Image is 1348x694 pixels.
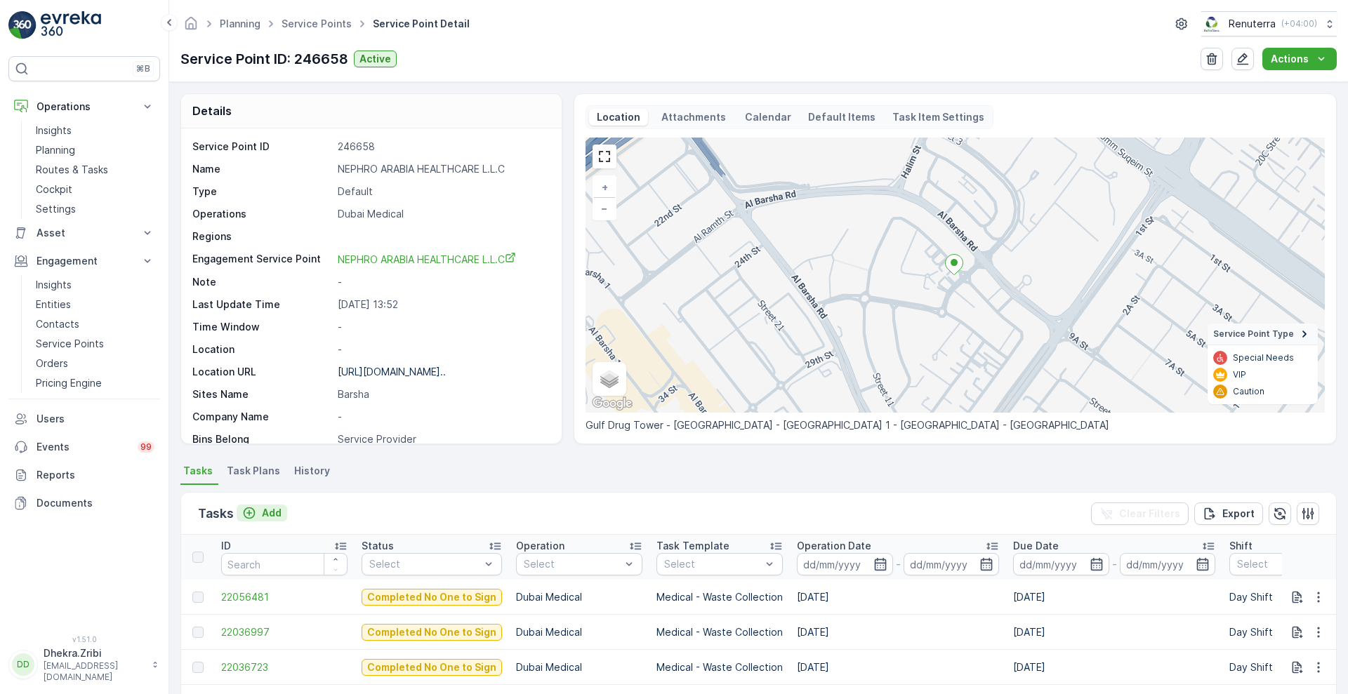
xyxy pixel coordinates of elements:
[192,320,332,334] p: Time Window
[36,356,68,371] p: Orders
[8,11,37,39] img: logo
[41,11,101,39] img: logo_light-DOdMpM7g.png
[192,185,332,199] p: Type
[367,590,496,604] p: Completed No One to Sign
[8,461,160,489] a: Reports
[338,366,446,378] p: [URL][DOMAIN_NAME]..
[338,207,547,221] p: Dubai Medical
[30,275,160,295] a: Insights
[192,140,332,154] p: Service Point ID
[192,387,332,401] p: Sites Name
[192,252,332,267] p: Engagement Service Point
[8,433,160,461] a: Events99
[221,660,348,674] a: 22036723
[338,432,547,446] p: Service Provider
[30,354,160,373] a: Orders
[586,418,1325,432] p: Gulf Drug Tower - [GEOGRAPHIC_DATA] - [GEOGRAPHIC_DATA] 1 - [GEOGRAPHIC_DATA] - [GEOGRAPHIC_DATA]
[8,219,160,247] button: Asset
[516,590,642,604] p: Dubai Medical
[338,320,547,334] p: -
[192,275,332,289] p: Note
[221,553,348,575] input: Search
[359,52,391,66] p: Active
[37,226,132,240] p: Asset
[221,590,348,604] span: 22056481
[656,660,783,674] p: Medical - Waste Collection
[338,275,547,289] p: -
[589,394,635,413] a: Open this area in Google Maps (opens a new window)
[8,646,160,683] button: DDDhekra.Zribi[EMAIL_ADDRESS][DOMAIN_NAME]
[354,51,397,67] button: Active
[524,557,621,571] p: Select
[1233,352,1294,363] p: Special Needs
[192,229,332,243] p: Regions
[516,625,642,639] p: Dubai Medical
[808,110,875,124] p: Default Items
[30,314,160,334] a: Contacts
[367,625,496,639] p: Completed No One to Sign
[220,18,260,29] a: Planning
[36,376,102,390] p: Pricing Engine
[192,365,332,379] p: Location URL
[369,557,480,571] p: Select
[30,295,160,314] a: Entities
[1281,18,1317,29] p: ( +04:00 )
[192,342,332,356] p: Location
[362,659,502,676] button: Completed No One to Sign
[338,185,547,199] p: Default
[136,63,150,74] p: ⌘B
[8,405,160,433] a: Users
[659,110,728,124] p: Attachments
[338,162,547,176] p: NEPHRO ARABIA HEALTHCARE L.L.C
[790,580,1006,615] td: [DATE]
[8,635,160,643] span: v 1.51.0
[37,440,129,454] p: Events
[1112,556,1117,573] p: -
[237,505,287,521] button: Add
[37,496,154,510] p: Documents
[892,110,984,124] p: Task Item Settings
[36,278,72,292] p: Insights
[589,394,635,413] img: Google
[183,464,213,478] span: Tasks
[362,589,502,606] button: Completed No One to Sign
[656,539,729,553] p: Task Template
[338,387,547,401] p: Barsha
[790,650,1006,685] td: [DATE]
[36,298,71,312] p: Entities
[362,539,394,553] p: Status
[37,412,154,426] p: Users
[44,660,145,683] p: [EMAIL_ADDRESS][DOMAIN_NAME]
[36,337,104,351] p: Service Points
[294,464,330,478] span: History
[516,660,642,674] p: Dubai Medical
[8,489,160,517] a: Documents
[338,298,547,312] p: [DATE] 13:52
[37,100,132,114] p: Operations
[602,181,608,193] span: +
[595,110,642,124] p: Location
[797,539,871,553] p: Operation Date
[221,625,348,639] a: 22036997
[30,160,160,180] a: Routes & Tasks
[362,624,502,641] button: Completed No One to Sign
[37,468,154,482] p: Reports
[1271,52,1309,66] p: Actions
[30,373,160,393] a: Pricing Engine
[36,143,75,157] p: Planning
[30,121,160,140] a: Insights
[338,252,547,267] a: NEPHRO ARABIA HEALTHCARE L.L.C
[180,48,348,69] p: Service Point ID: 246658
[192,102,232,119] p: Details
[516,539,564,553] p: Operation
[1091,502,1189,525] button: Clear Filters
[1262,48,1337,70] button: Actions
[221,539,231,553] p: ID
[282,18,352,29] a: Service Points
[338,253,516,265] span: NEPHRO ARABIA HEALTHCARE L.L.C
[594,177,615,198] a: Zoom In
[192,410,332,424] p: Company Name
[37,254,132,268] p: Engagement
[656,590,783,604] p: Medical - Waste Collection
